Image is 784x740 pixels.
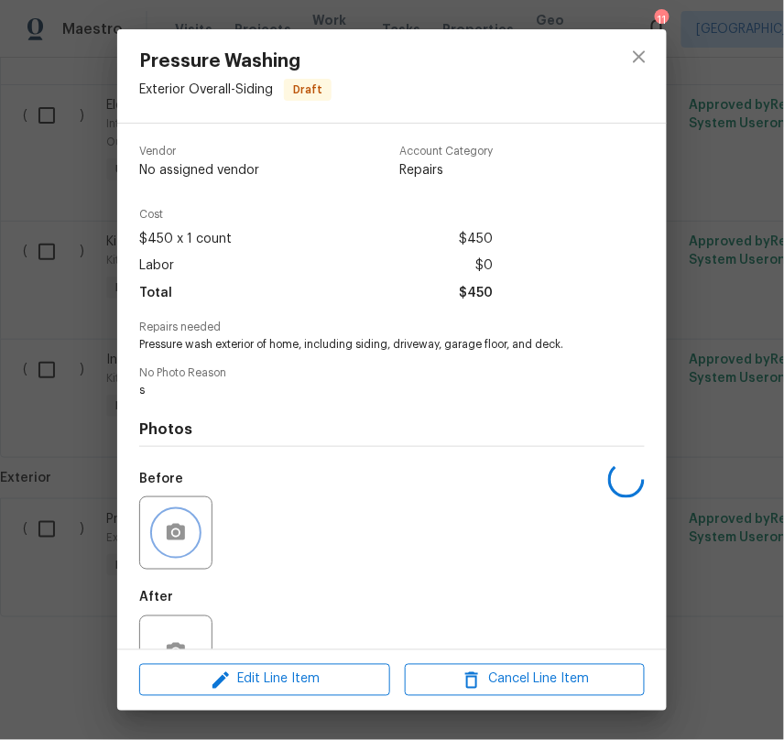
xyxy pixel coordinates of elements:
span: Vendor [139,146,259,158]
button: Cancel Line Item [405,664,645,696]
span: Repairs needed [139,321,645,333]
div: 11 [655,11,668,29]
span: Account Category [399,146,493,158]
button: close [617,35,661,79]
span: Labor [139,253,174,279]
span: Total [139,280,172,307]
span: $0 [475,253,493,279]
button: Edit Line Item [139,664,390,696]
h4: Photos [139,420,645,439]
span: Cost [139,209,493,221]
span: Exterior Overall - Siding [139,83,273,96]
span: Pressure Washing [139,51,332,71]
span: Cancel Line Item [410,669,639,691]
span: Pressure wash exterior of home, including siding, driveway, garage floor, and deck. [139,337,594,353]
h5: After [139,592,173,604]
span: No Photo Reason [139,367,645,379]
span: Repairs [399,161,493,180]
h5: Before [139,473,183,485]
span: $450 x 1 count [139,226,232,253]
span: $450 [459,280,493,307]
span: Edit Line Item [145,669,385,691]
span: $450 [459,226,493,253]
span: No assigned vendor [139,161,259,180]
span: s [139,383,594,398]
span: Draft [286,81,330,99]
